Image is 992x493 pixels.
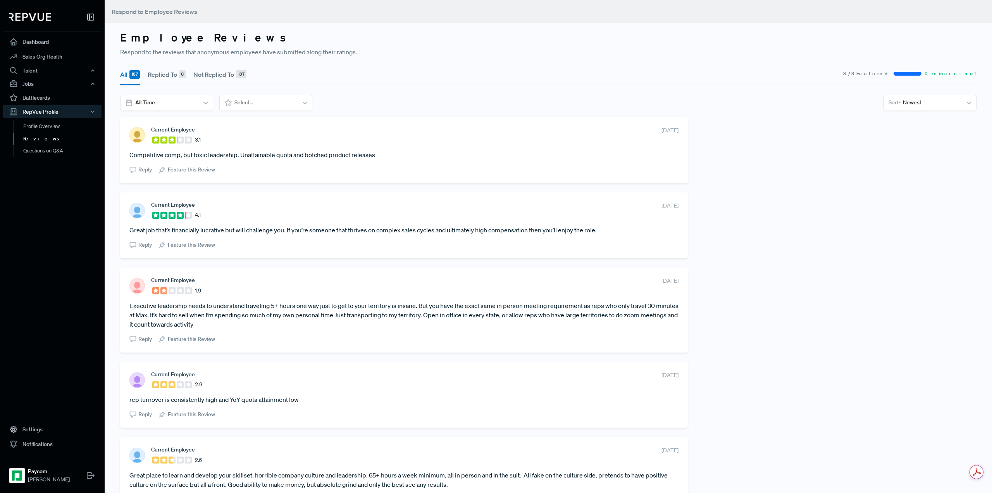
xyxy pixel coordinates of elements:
[129,225,679,235] article: Great job that’s financially lucrative but will challenge you. If you’re someone that thrives on ...
[112,8,197,16] span: Respond to Employee Reviews
[151,202,195,208] span: Current Employee
[661,371,679,379] span: [DATE]
[120,47,976,57] p: Respond to the reviews that anonymous employees have submitted along their ratings.
[151,126,195,133] span: Current Employee
[195,211,201,219] span: 4.1
[151,371,195,377] span: Current Employee
[120,31,976,44] h3: Employee Reviews
[195,136,201,144] span: 3.1
[889,99,901,107] span: Sort -
[120,64,140,85] button: All 187
[138,241,152,249] span: Reply
[179,70,186,79] div: 0
[168,410,215,419] span: Feature this Review
[661,277,679,285] span: [DATE]
[236,70,246,79] div: 187
[28,476,70,484] span: [PERSON_NAME]
[3,35,102,49] a: Dashboard
[168,241,215,249] span: Feature this Review
[925,70,976,77] span: 0 remaining!
[3,64,102,77] button: Talent
[28,467,70,476] strong: Paycom
[168,335,215,343] span: Feature this Review
[193,64,246,85] button: Not Replied To 187
[3,90,102,105] a: Battlecards
[151,277,195,283] span: Current Employee
[195,287,201,295] span: 1.9
[14,120,112,133] a: Profile Overview
[3,422,102,437] a: Settings
[3,77,102,90] button: Jobs
[129,471,679,489] article: Great place to learn and develop your skillset, horrible company culture and leadership. 65+ hour...
[11,469,23,482] img: Paycom
[843,70,890,77] span: 3 / 3 Featured
[138,166,152,174] span: Reply
[195,456,202,464] span: 2.6
[3,437,102,451] a: Notifications
[148,64,186,85] button: Replied To 0
[661,446,679,455] span: [DATE]
[9,13,51,21] img: RepVue
[195,381,202,389] span: 2.9
[661,202,679,210] span: [DATE]
[168,166,215,174] span: Feature this Review
[138,335,152,343] span: Reply
[129,70,140,79] div: 187
[14,133,112,145] a: Reviews
[151,446,195,453] span: Current Employee
[138,410,152,419] span: Reply
[3,458,102,487] a: PaycomPaycom[PERSON_NAME]
[129,301,679,329] article: Executive leadership needs to understand traveling 5+ hours one way just to get to your territory...
[3,49,102,64] a: Sales Org Health
[3,105,102,118] button: RepVue Profile
[661,126,679,135] span: [DATE]
[129,395,679,404] article: rep turnover is consistently high and YoY quota attainment low
[129,150,679,159] article: Competitive comp, but toxic leadership. Unattainable quota and botched product releases
[14,145,112,157] a: Questions on Q&A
